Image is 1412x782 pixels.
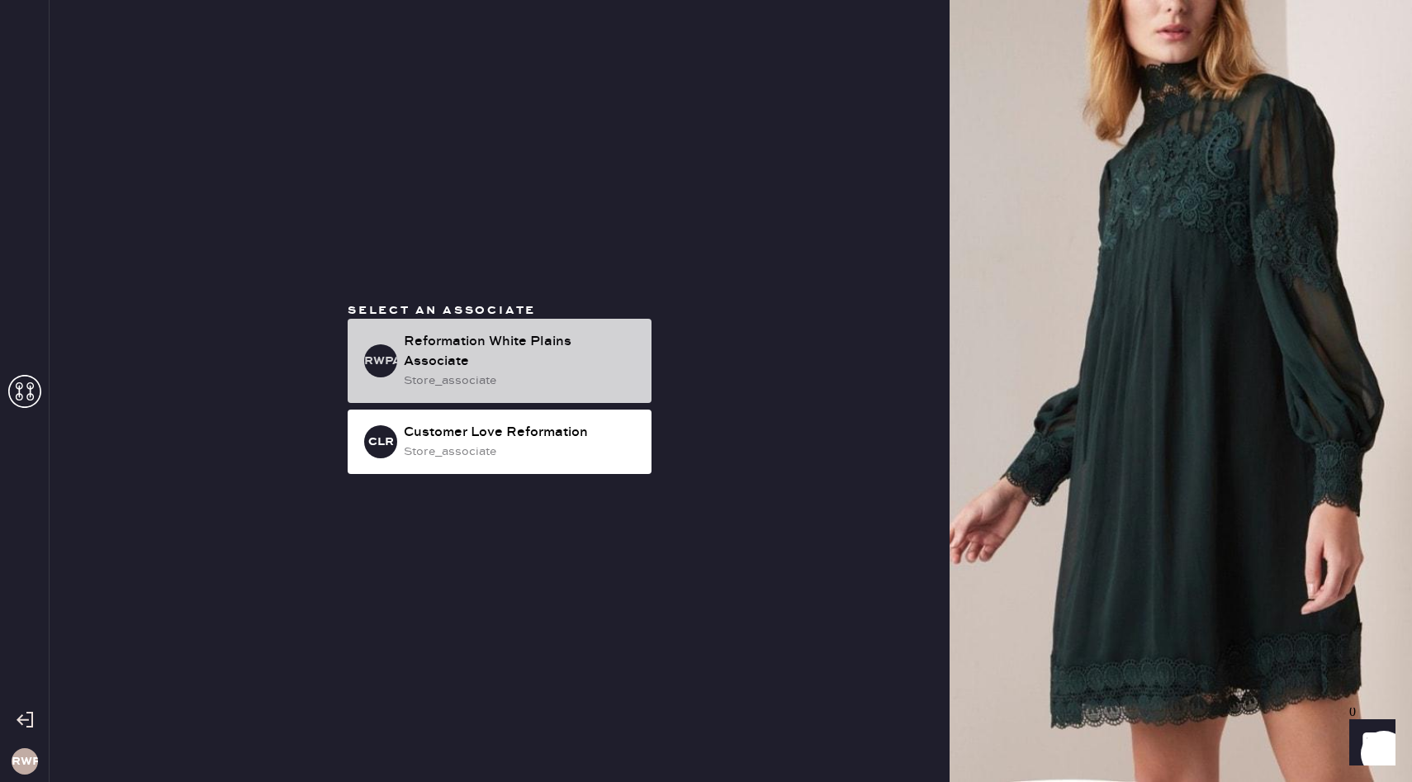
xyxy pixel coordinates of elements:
[1334,708,1405,779] iframe: Front Chat
[364,355,397,367] h3: RWPA
[404,372,638,390] div: store_associate
[368,436,394,448] h3: CLR
[12,756,38,767] h3: RWP
[348,303,536,318] span: Select an associate
[404,443,638,461] div: store_associate
[404,332,638,372] div: Reformation White Plains Associate
[404,423,638,443] div: Customer Love Reformation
